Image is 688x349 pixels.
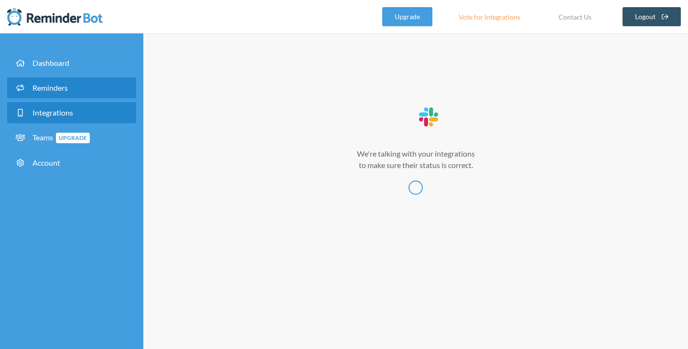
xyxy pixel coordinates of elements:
span: Account [32,158,60,167]
span: Upgrade [56,133,90,143]
div: We're talking with your integrations to make sure their status is correct. [196,148,635,171]
a: Reminders [7,77,136,98]
span: Teams [32,133,90,142]
a: Vote for Integrations [447,7,532,26]
a: Integrations [7,102,136,123]
a: Upgrade [382,7,432,26]
a: Account [7,152,136,173]
span: Dashboard [32,58,69,67]
a: Contact Us [547,7,603,26]
a: Dashboard [7,53,136,74]
span: Integrations [32,108,73,117]
a: TeamsUpgrade [7,127,136,148]
img: Reminder Bot [7,7,103,26]
a: Logout [623,7,681,26]
span: Reminders [32,83,68,92]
